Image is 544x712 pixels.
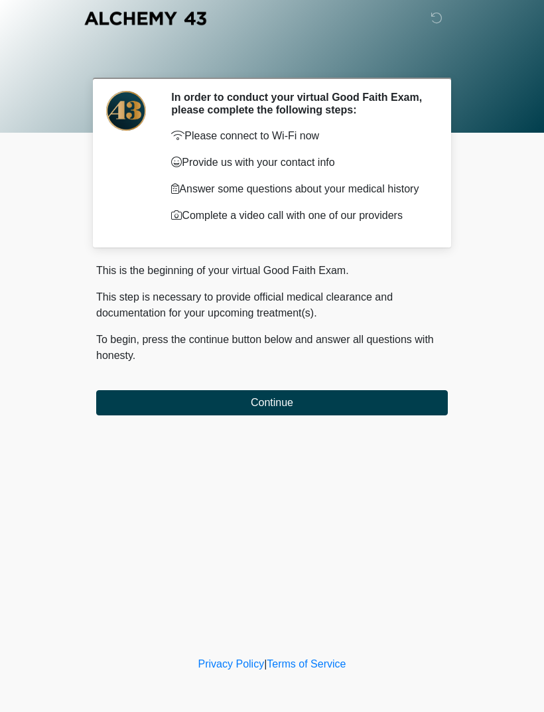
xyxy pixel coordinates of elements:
[264,658,267,670] a: |
[171,208,428,224] p: Complete a video call with one of our providers
[171,128,428,144] p: Please connect to Wi-Fi now
[106,91,146,131] img: Agent Avatar
[171,155,428,171] p: Provide us with your contact info
[96,390,448,415] button: Continue
[171,181,428,197] p: Answer some questions about your medical history
[96,289,448,321] p: This step is necessary to provide official medical clearance and documentation for your upcoming ...
[171,91,428,116] h2: In order to conduct your virtual Good Faith Exam, please complete the following steps:
[86,48,458,72] h1: ‎ ‎ ‎ ‎
[198,658,265,670] a: Privacy Policy
[96,332,448,364] p: To begin, press the continue button below and answer all questions with honesty.
[96,263,448,279] p: This is the beginning of your virtual Good Faith Exam.
[83,10,208,27] img: Alchemy 43 Logo
[267,658,346,670] a: Terms of Service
